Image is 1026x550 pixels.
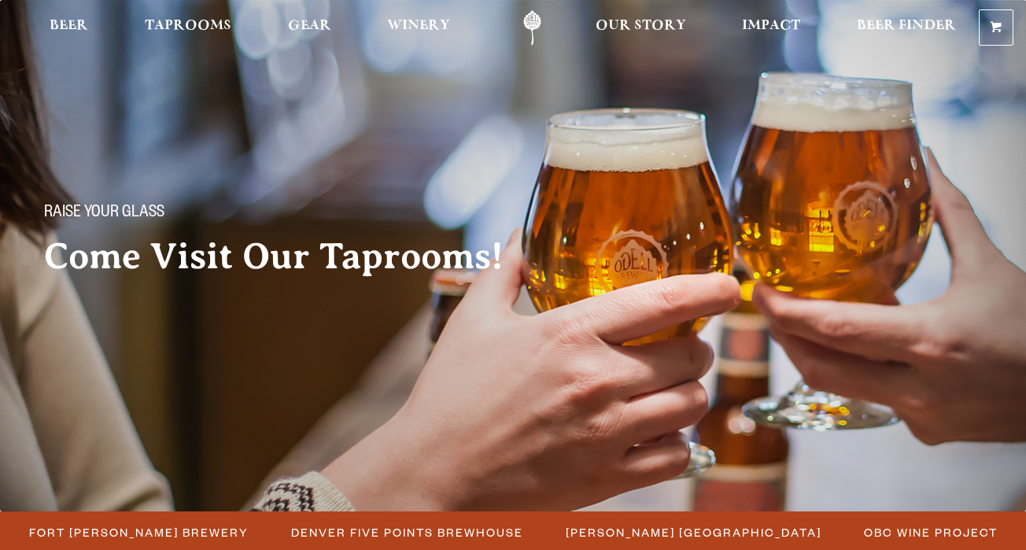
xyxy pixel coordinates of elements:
span: Taprooms [145,20,231,32]
span: Gear [288,20,331,32]
a: OBC Wine Project [855,521,1006,544]
a: Beer [39,10,98,46]
span: Raise your glass [44,204,164,224]
a: Denver Five Points Brewhouse [282,521,532,544]
span: OBC Wine Project [865,521,998,544]
span: Beer Finder [857,20,956,32]
a: Taprooms [135,10,242,46]
span: Denver Five Points Brewhouse [292,521,524,544]
a: Impact [732,10,810,46]
span: Fort [PERSON_NAME] Brewery [30,521,249,544]
span: Winery [387,20,450,32]
a: Beer Finder [847,10,966,46]
span: Beer [50,20,88,32]
a: Our Story [585,10,696,46]
a: Winery [377,10,460,46]
a: Gear [278,10,341,46]
span: [PERSON_NAME] [GEOGRAPHIC_DATA] [567,521,822,544]
span: Impact [742,20,800,32]
span: Our Story [596,20,686,32]
a: [PERSON_NAME] [GEOGRAPHIC_DATA] [557,521,830,544]
a: Odell Home [503,10,562,46]
a: Fort [PERSON_NAME] Brewery [20,521,257,544]
h2: Come Visit Our Taprooms! [44,237,535,276]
